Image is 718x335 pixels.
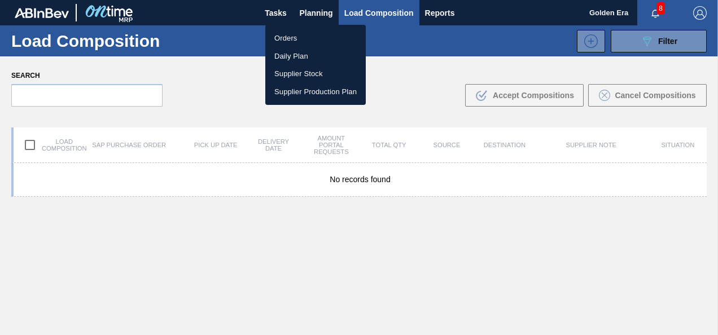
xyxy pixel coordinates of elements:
a: Supplier Stock [265,65,366,83]
a: Supplier Production Plan [265,83,366,101]
a: Orders [265,29,366,47]
a: Daily Plan [265,47,366,65]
